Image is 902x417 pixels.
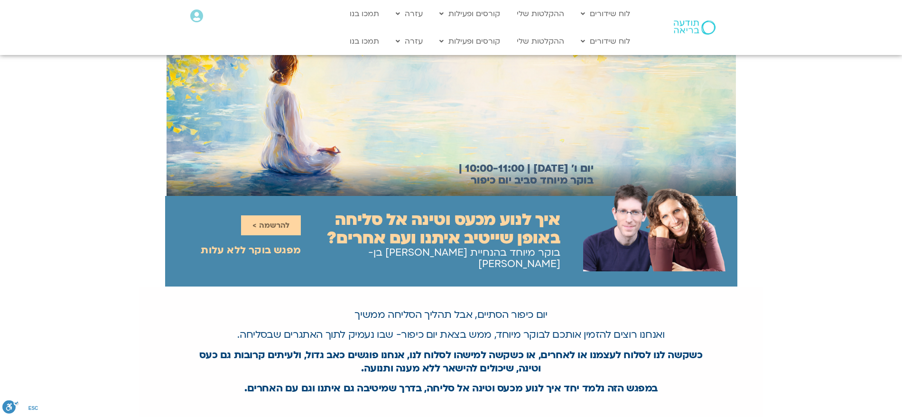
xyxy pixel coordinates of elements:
[391,32,428,50] a: עזרה
[674,20,716,35] img: תודעה בריאה
[301,211,560,248] h2: איך לנוע מכעס וטינה אל סליחה באופן שייטיב איתנו ועם אחרים?
[435,5,505,23] a: קורסים ופעילות
[195,308,707,322] p: יום כיפור הסתיים, אבל תהליך הסליחה ממשיך
[195,328,707,342] p: ואנחנו רוצים להזמין אותכם לבוקר מיוחד, ממש בצאת יום כיפור- שבו נעמיק לתוך האתגרים שבסליחה.
[241,215,301,235] a: להרשמה >
[345,5,384,23] a: תמכו בנו
[199,348,702,375] strong: כשקשה לנו לסלוח לעצמנו או לאחרים, או כשקשה למישהו לסלוח לנו, אנחנו פוגשים כאב גדול, ולעיתים קרובו...
[576,5,635,23] a: לוח שידורים
[512,32,569,50] a: ההקלטות שלי
[201,245,301,256] h2: מפגש בוקר ללא עלות
[252,221,289,230] span: להרשמה >
[576,32,635,50] a: לוח שידורים
[301,247,560,270] h2: בוקר מיוחד בהנחיית [PERSON_NAME] בן-[PERSON_NAME]
[391,5,428,23] a: עזרה
[444,163,594,186] h2: יום ו׳ [DATE] | 10:00-11:00 | בוקר מיוחד סביב יום כיפור
[435,32,505,50] a: קורסים ופעילות
[244,381,658,395] b: במפגש הזה נלמד יחד איך לנוע מכעס וטינה אל סליחה, בדרך שמיטיבה גם איתנו וגם עם האחרים.
[345,32,384,50] a: תמכו בנו
[512,5,569,23] a: ההקלטות שלי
